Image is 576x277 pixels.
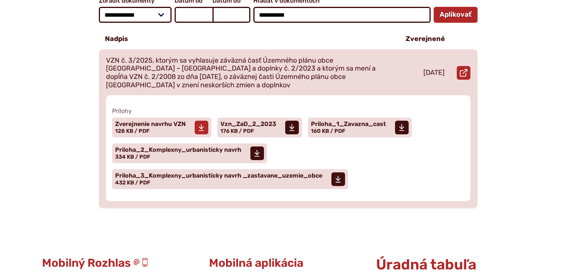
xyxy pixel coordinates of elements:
span: Vzn_ZaD_2_2023 [220,121,276,127]
a: Zverejnenie navrhu VZN 128 KB / PDF [112,118,211,137]
p: [DATE] [423,69,445,77]
h3: Mobilná aplikácia [209,257,367,269]
h3: Mobilný Rozhlas [42,257,200,269]
button: Aplikovať [434,7,478,23]
span: Priloha_2_Komplexny_urbanisticky navrh [115,147,241,153]
span: 128 KB / PDF [115,128,150,134]
p: Zverejnené [406,35,445,43]
span: Priloha_3_Komplexny_urbanisticky navrh _zastavane_uzemie_obce [115,173,322,179]
select: Zoradiť dokumenty [99,7,172,23]
input: Hľadať v dokumentoch [253,7,431,23]
h2: Úradná tabuľa [376,257,534,273]
p: VZN č. 3/2025, ktorým sa vyhlasuje záväzná časť Územného plánu obce [GEOGRAPHIC_DATA] – [GEOGRAPH... [106,57,388,89]
input: Dátum od [175,7,212,23]
a: Priloha_2_Komplexny_urbanisticky navrh 334 KB / PDF [112,143,267,163]
span: Prílohy [112,107,464,115]
p: Nadpis [105,35,128,43]
span: 160 KB / PDF [311,128,345,134]
span: 334 KB / PDF [115,154,150,160]
a: Priloha_1_Zavazna_cast 160 KB / PDF [308,118,412,137]
a: Priloha_3_Komplexny_urbanisticky navrh _zastavane_uzemie_obce 432 KB / PDF [112,169,348,189]
span: 176 KB / PDF [220,128,254,134]
input: Dátum do [212,7,250,23]
a: Vzn_ZaD_2_2023 176 KB / PDF [217,118,302,137]
span: 432 KB / PDF [115,179,150,186]
span: Zverejnenie navrhu VZN [115,121,186,127]
span: Priloha_1_Zavazna_cast [311,121,386,127]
